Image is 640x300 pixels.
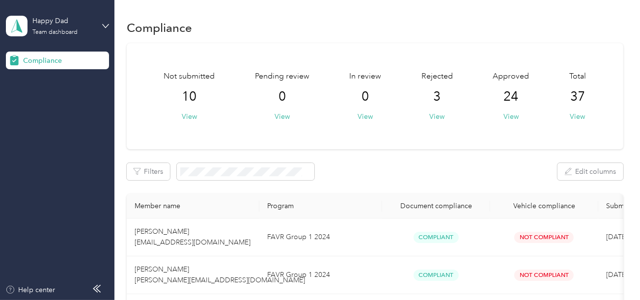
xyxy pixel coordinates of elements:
[255,71,309,82] span: Pending review
[433,89,441,105] span: 3
[127,194,259,218] th: Member name
[358,111,373,122] button: View
[362,89,369,105] span: 0
[32,16,94,26] div: Happy Dad
[570,111,585,122] button: View
[570,89,585,105] span: 37
[493,71,529,82] span: Approved
[32,29,78,35] div: Team dashboard
[414,232,459,243] span: Compliant
[503,111,519,122] button: View
[569,71,586,82] span: Total
[503,89,518,105] span: 24
[349,71,381,82] span: In review
[421,71,453,82] span: Rejected
[585,245,640,300] iframe: Everlance-gr Chat Button Frame
[278,89,286,105] span: 0
[135,227,250,246] span: [PERSON_NAME] [EMAIL_ADDRESS][DOMAIN_NAME]
[390,202,482,210] div: Document compliance
[259,194,382,218] th: Program
[514,232,574,243] span: Not Compliant
[429,111,445,122] button: View
[127,163,170,180] button: Filters
[127,23,192,33] h1: Compliance
[259,256,382,294] td: FAVR Group 1 2024
[5,285,56,295] button: Help center
[557,163,623,180] button: Edit columns
[414,270,459,281] span: Compliant
[259,218,382,256] td: FAVR Group 1 2024
[135,265,305,284] span: [PERSON_NAME] [PERSON_NAME][EMAIL_ADDRESS][DOMAIN_NAME]
[498,202,590,210] div: Vehicle compliance
[275,111,290,122] button: View
[514,270,574,281] span: Not Compliant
